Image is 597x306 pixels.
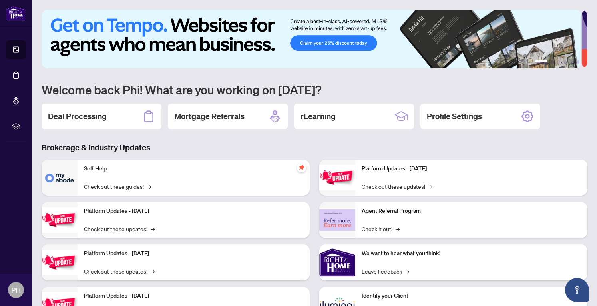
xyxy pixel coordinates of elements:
[362,164,581,173] p: Platform Updates - [DATE]
[42,207,78,232] img: Platform Updates - September 16, 2025
[362,207,581,216] p: Agent Referral Program
[84,292,303,300] p: Platform Updates - [DATE]
[151,267,155,276] span: →
[42,160,78,196] img: Self-Help
[48,111,107,122] h2: Deal Processing
[42,10,581,68] img: Slide 0
[84,207,303,216] p: Platform Updates - [DATE]
[319,244,355,280] img: We want to hear what you think!
[535,60,547,64] button: 1
[565,278,589,302] button: Open asap
[151,224,155,233] span: →
[362,249,581,258] p: We want to hear what you think!
[6,6,26,21] img: logo
[84,267,155,276] a: Check out these updates!→
[147,182,151,191] span: →
[427,111,482,122] h2: Profile Settings
[362,292,581,300] p: Identify your Client
[42,250,78,275] img: Platform Updates - July 21, 2025
[319,209,355,231] img: Agent Referral Program
[570,60,573,64] button: 5
[551,60,554,64] button: 2
[174,111,245,122] h2: Mortgage Referrals
[42,142,587,153] h3: Brokerage & Industry Updates
[300,111,336,122] h2: rLearning
[84,249,303,258] p: Platform Updates - [DATE]
[42,82,587,97] h1: Welcome back Phi! What are you working on [DATE]?
[84,164,303,173] p: Self-Help
[396,224,400,233] span: →
[563,60,567,64] button: 4
[557,60,560,64] button: 3
[362,182,432,191] a: Check out these updates!→
[428,182,432,191] span: →
[576,60,579,64] button: 6
[84,182,151,191] a: Check out these guides!→
[362,224,400,233] a: Check it out!→
[319,165,355,190] img: Platform Updates - June 23, 2025
[11,284,21,296] span: PH
[297,163,306,172] span: pushpin
[405,267,409,276] span: →
[362,267,409,276] a: Leave Feedback→
[84,224,155,233] a: Check out these updates!→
